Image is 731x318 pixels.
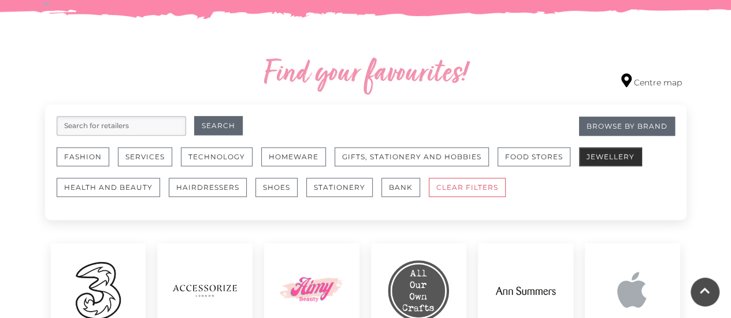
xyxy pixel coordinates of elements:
button: Homeware [261,147,326,166]
button: Hairdressers [169,178,247,197]
button: Health and Beauty [57,178,160,197]
button: Shoes [255,178,298,197]
a: Browse By Brand [579,117,675,136]
a: Shoes [255,178,306,208]
a: Stationery [306,178,381,208]
button: Bank [381,178,420,197]
button: Fashion [57,147,109,166]
button: Technology [181,147,253,166]
a: Health and Beauty [57,178,169,208]
button: CLEAR FILTERS [429,178,506,197]
button: Search [194,116,243,135]
button: Services [118,147,172,166]
a: Jewellery [579,147,651,178]
a: Hairdressers [169,178,255,208]
a: Gifts, Stationery and Hobbies [335,147,498,178]
a: Bank [381,178,429,208]
button: Stationery [306,178,373,197]
a: Technology [181,147,261,178]
button: Food Stores [498,147,570,166]
a: CLEAR FILTERS [429,178,514,208]
input: Search for retailers [57,116,186,136]
a: Centre map [621,73,682,89]
a: Food Stores [498,147,579,178]
button: Jewellery [579,147,642,166]
a: Services [118,147,181,178]
h2: Find your favourites! [155,56,577,93]
a: Homeware [261,147,335,178]
button: Gifts, Stationery and Hobbies [335,147,489,166]
a: Fashion [57,147,118,178]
